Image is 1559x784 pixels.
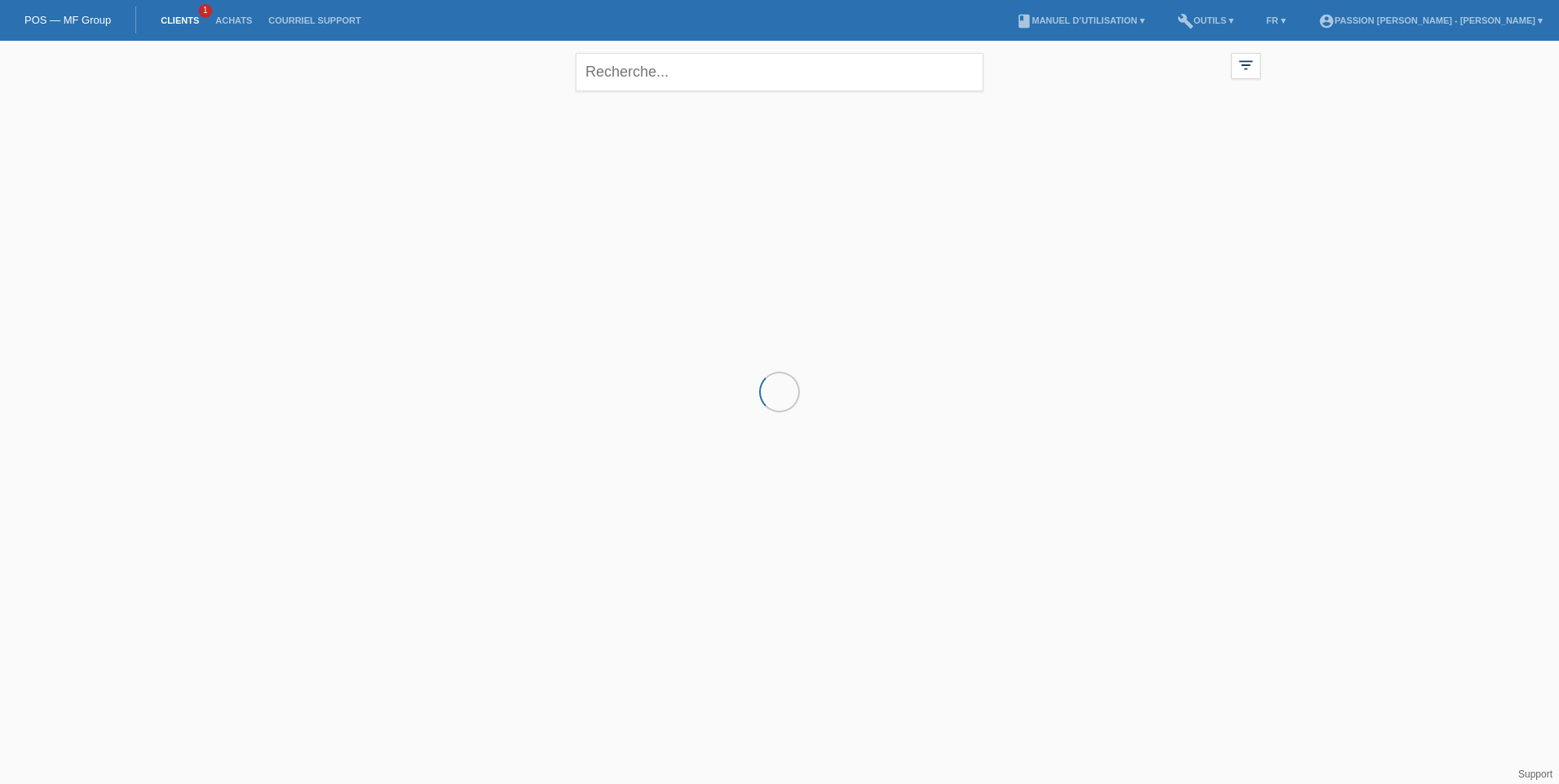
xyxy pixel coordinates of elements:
a: POS — MF Group [24,14,111,26]
a: Clients [152,15,207,25]
a: buildOutils ▾ [1169,15,1242,25]
input: Recherche... [576,53,983,91]
a: FR ▾ [1258,15,1294,25]
a: Achats [207,15,260,25]
a: bookManuel d’utilisation ▾ [1008,15,1153,25]
a: Courriel Support [260,15,369,25]
a: account_circlePassion [PERSON_NAME] - [PERSON_NAME] ▾ [1310,15,1551,25]
i: filter_list [1237,56,1255,74]
i: account_circle [1318,13,1335,29]
i: build [1177,13,1194,29]
span: 1 [199,4,212,18]
i: book [1016,13,1032,29]
a: Support [1518,769,1552,780]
